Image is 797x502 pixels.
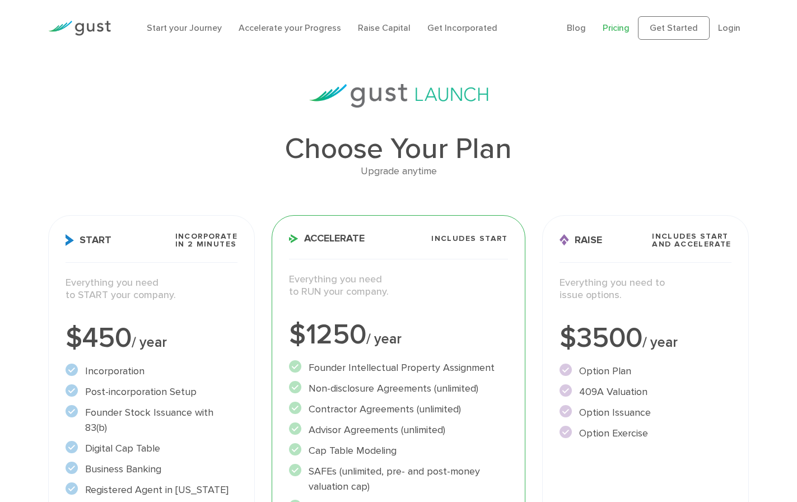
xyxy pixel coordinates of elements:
[289,381,508,396] li: Non-disclosure Agreements (unlimited)
[66,482,237,498] li: Registered Agent in [US_STATE]
[366,331,402,347] span: / year
[289,443,508,458] li: Cap Table Modeling
[289,234,299,243] img: Accelerate Icon
[560,384,731,399] li: 409A Valuation
[560,426,731,441] li: Option Exercise
[66,405,237,435] li: Founder Stock Issuance with 83(b)
[147,22,222,33] a: Start your Journey
[603,22,630,33] a: Pricing
[560,277,731,302] p: Everything you need to issue options.
[652,233,731,248] span: Includes START and ACCELERATE
[560,234,569,246] img: Raise Icon
[66,462,237,477] li: Business Banking
[289,464,508,494] li: SAFEs (unlimited, pre- and post-money valuation cap)
[358,22,411,33] a: Raise Capital
[66,324,237,352] div: $450
[289,422,508,438] li: Advisor Agreements (unlimited)
[560,405,731,420] li: Option Issuance
[431,235,508,243] span: Includes START
[560,324,731,352] div: $3500
[560,364,731,379] li: Option Plan
[132,334,167,351] span: / year
[48,134,749,164] h1: Choose Your Plan
[427,22,497,33] a: Get Incorporated
[48,21,111,36] img: Gust Logo
[175,233,237,248] span: Incorporate in 2 Minutes
[289,402,508,417] li: Contractor Agreements (unlimited)
[239,22,341,33] a: Accelerate your Progress
[66,277,237,302] p: Everything you need to START your company.
[66,364,237,379] li: Incorporation
[66,234,111,246] span: Start
[66,234,74,246] img: Start Icon X2
[48,164,749,180] div: Upgrade anytime
[718,22,740,33] a: Login
[638,16,710,40] a: Get Started
[560,234,602,246] span: Raise
[289,321,508,349] div: $1250
[567,22,586,33] a: Blog
[289,360,508,375] li: Founder Intellectual Property Assignment
[642,334,678,351] span: / year
[66,441,237,456] li: Digital Cap Table
[309,84,488,108] img: gust-launch-logos.svg
[66,384,237,399] li: Post-incorporation Setup
[289,273,508,299] p: Everything you need to RUN your company.
[289,234,365,244] span: Accelerate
